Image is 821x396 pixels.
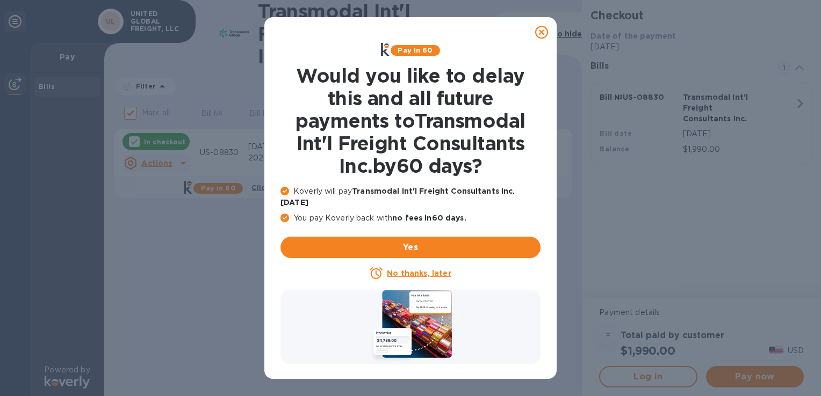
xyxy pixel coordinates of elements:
u: No thanks, later [387,269,451,277]
button: Yes [280,237,541,258]
span: Yes [289,241,532,254]
b: Pay in 60 [398,46,433,54]
b: Transmodal Int'l Freight Consultants Inc. [DATE] [280,187,515,207]
p: You pay Koverly back with [280,212,541,224]
p: Koverly will pay [280,186,541,208]
h1: Would you like to delay this and all future payments to Transmodal Int'l Freight Consultants Inc.... [280,64,541,177]
b: no fees in 60 days . [392,214,466,222]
